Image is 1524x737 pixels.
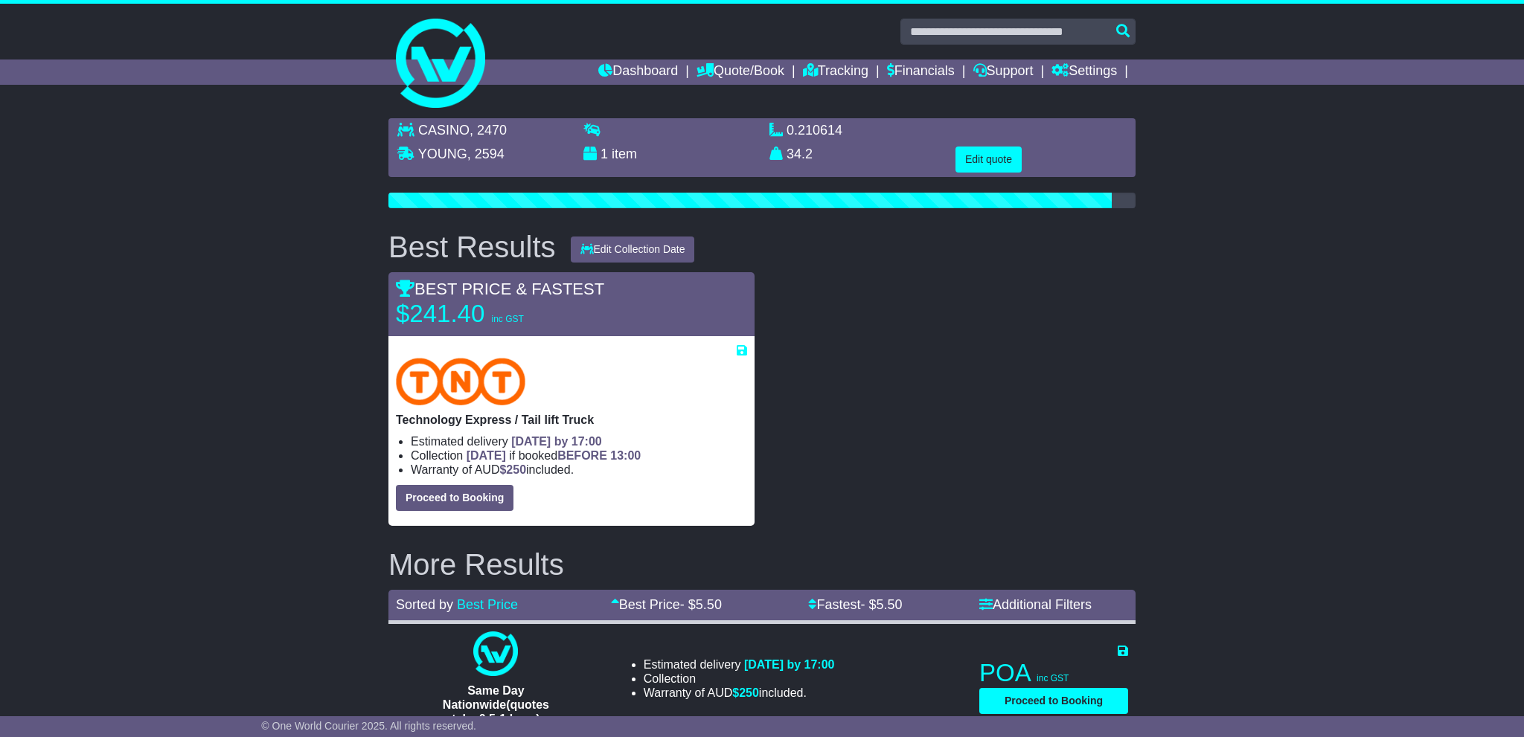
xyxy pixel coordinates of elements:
[473,631,518,676] img: One World Courier: Same Day Nationwide(quotes take 0.5-1 hour)
[697,59,784,85] a: Quote/Book
[601,147,608,161] span: 1
[396,413,747,427] p: Technology Express / Tail lift Truck
[803,59,868,85] a: Tracking
[732,686,759,699] span: $
[787,123,842,138] span: 0.210614
[411,448,747,463] li: Collection
[418,123,470,138] span: CASINO
[381,231,563,263] div: Best Results
[470,123,507,138] span: , 2470
[511,435,602,448] span: [DATE] by 17:00
[973,59,1034,85] a: Support
[979,658,1128,688] p: POA
[860,597,902,612] span: - $
[396,280,604,298] span: BEST PRICE & FASTEST
[696,597,722,612] span: 5.50
[1037,673,1069,683] span: inc GST
[979,597,1092,612] a: Additional Filters
[557,449,607,462] span: BEFORE
[411,463,747,477] li: Warranty of AUD included.
[418,147,467,161] span: YOUNG
[598,59,678,85] a: Dashboard
[644,686,835,700] li: Warranty of AUD included.
[499,463,526,476] span: $
[467,449,506,462] span: [DATE]
[887,59,955,85] a: Financials
[571,236,695,263] button: Edit Collection Date
[396,597,453,612] span: Sorted by
[644,657,835,672] li: Estimated delivery
[739,686,759,699] span: 250
[411,434,747,448] li: Estimated delivery
[457,597,518,612] a: Best Price
[443,684,549,725] span: Same Day Nationwide(quotes take 0.5-1 hour)
[744,658,835,671] span: [DATE] by 17:00
[396,485,513,511] button: Proceed to Booking
[877,597,903,612] span: 5.50
[388,548,1136,581] h2: More Results
[680,597,722,612] span: - $
[612,147,637,161] span: item
[787,147,813,161] span: 34.2
[955,147,1022,173] button: Edit quote
[808,597,902,612] a: Fastest- $5.50
[467,147,505,161] span: , 2594
[611,597,722,612] a: Best Price- $5.50
[610,449,641,462] span: 13:00
[979,688,1128,714] button: Proceed to Booking
[644,672,835,686] li: Collection
[491,314,523,324] span: inc GST
[261,720,476,732] span: © One World Courier 2025. All rights reserved.
[1051,59,1117,85] a: Settings
[396,299,582,329] p: $241.40
[467,449,641,462] span: if booked
[396,358,525,405] img: TNT Domestic: Technology Express / Tail lift Truck
[506,463,526,476] span: 250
